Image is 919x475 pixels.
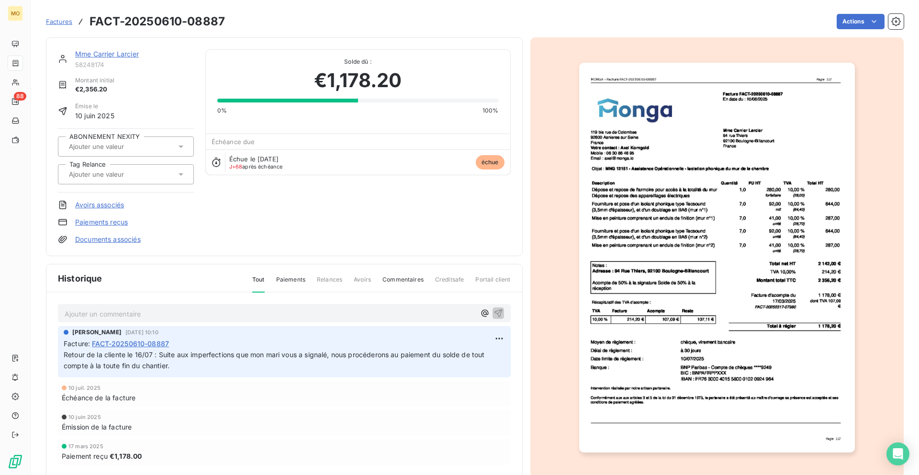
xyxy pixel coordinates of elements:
[229,163,243,170] span: J+68
[314,66,402,95] span: €1,178.20
[68,385,101,391] span: 10 juil. 2025
[837,14,885,29] button: Actions
[217,57,499,66] span: Solde dû :
[110,451,142,461] span: €1,178.00
[62,422,132,432] span: Émission de la facture
[212,138,255,146] span: Échéance due
[64,351,487,370] span: Retour de la cliente le 16/07 : Suite aux imperfections que mon mari vous a signalé, nous procéde...
[46,17,72,26] a: Factures
[8,6,23,21] div: MO
[75,61,194,68] span: 58248174
[68,443,103,449] span: 17 mars 2025
[579,63,855,452] img: invoice_thumbnail
[46,18,72,25] span: Factures
[475,275,510,292] span: Portail client
[62,393,135,403] span: Échéance de la facture
[90,13,225,30] h3: FACT-20250610-08887
[252,275,265,293] span: Tout
[68,142,164,151] input: Ajouter une valeur
[354,275,371,292] span: Avoirs
[125,329,158,335] span: [DATE] 10:10
[8,454,23,469] img: Logo LeanPay
[482,106,499,115] span: 100%
[75,76,114,85] span: Montant initial
[72,328,122,337] span: [PERSON_NAME]
[58,272,102,285] span: Historique
[14,92,26,101] span: 88
[75,217,128,227] a: Paiements reçus
[229,155,279,163] span: Échue le [DATE]
[382,275,424,292] span: Commentaires
[75,235,141,244] a: Documents associés
[276,275,305,292] span: Paiements
[68,170,164,179] input: Ajouter une valeur
[476,155,504,170] span: échue
[75,111,114,121] span: 10 juin 2025
[229,164,283,170] span: après échéance
[75,102,114,111] span: Émise le
[317,275,342,292] span: Relances
[435,275,464,292] span: Creditsafe
[62,451,108,461] span: Paiement reçu
[886,442,909,465] div: Open Intercom Messenger
[75,50,139,58] a: Mme Carrier Larcier
[75,85,114,94] span: €2,356.20
[92,339,169,349] span: FACT-20250610-08887
[68,414,101,420] span: 10 juin 2025
[75,200,124,210] a: Avoirs associés
[217,106,227,115] span: 0%
[64,339,90,349] span: Facture :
